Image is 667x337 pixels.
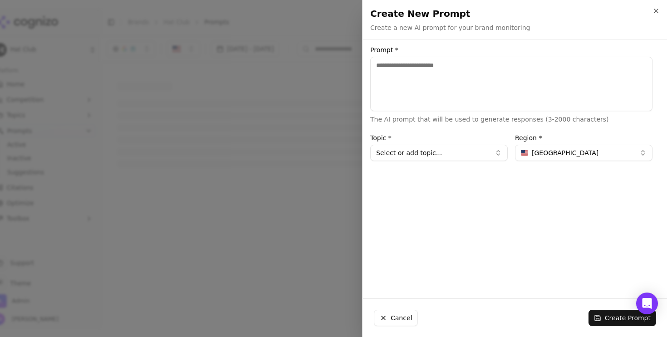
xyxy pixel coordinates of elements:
[515,135,652,141] label: Region *
[370,7,660,20] h2: Create New Prompt
[374,310,418,326] button: Cancel
[532,148,598,157] span: [GEOGRAPHIC_DATA]
[370,135,508,141] label: Topic *
[370,47,652,53] label: Prompt *
[370,23,530,32] p: Create a new AI prompt for your brand monitoring
[370,145,508,161] button: Select or add topic...
[521,150,528,156] img: United States
[589,310,656,326] button: Create Prompt
[370,115,652,124] p: The AI prompt that will be used to generate responses (3-2000 characters)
